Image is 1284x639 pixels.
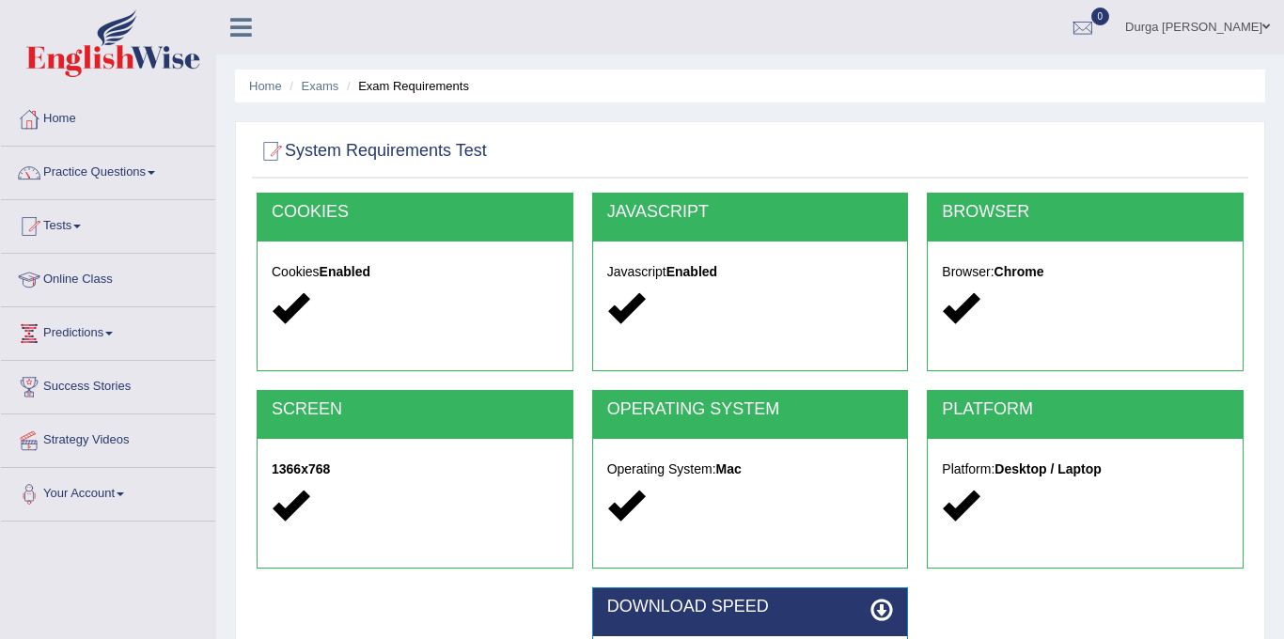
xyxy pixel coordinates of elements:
[1,361,215,408] a: Success Stories
[1,468,215,515] a: Your Account
[666,264,717,279] strong: Enabled
[607,462,894,476] h5: Operating System:
[994,264,1044,279] strong: Chrome
[607,203,894,222] h2: JAVASCRIPT
[607,400,894,419] h2: OPERATING SYSTEM
[1,254,215,301] a: Online Class
[716,461,742,476] strong: Mac
[1,414,215,461] a: Strategy Videos
[302,79,339,93] a: Exams
[1,147,215,194] a: Practice Questions
[1,93,215,140] a: Home
[272,265,558,279] h5: Cookies
[272,203,558,222] h2: COOKIES
[942,203,1229,222] h2: BROWSER
[257,137,487,165] h2: System Requirements Test
[607,265,894,279] h5: Javascript
[942,265,1229,279] h5: Browser:
[1,200,215,247] a: Tests
[607,598,894,616] h2: DOWNLOAD SPEED
[272,400,558,419] h2: SCREEN
[994,461,1102,476] strong: Desktop / Laptop
[942,400,1229,419] h2: PLATFORM
[342,77,469,95] li: Exam Requirements
[1091,8,1110,25] span: 0
[942,462,1229,476] h5: Platform:
[272,461,330,476] strong: 1366x768
[320,264,370,279] strong: Enabled
[249,79,282,93] a: Home
[1,307,215,354] a: Predictions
